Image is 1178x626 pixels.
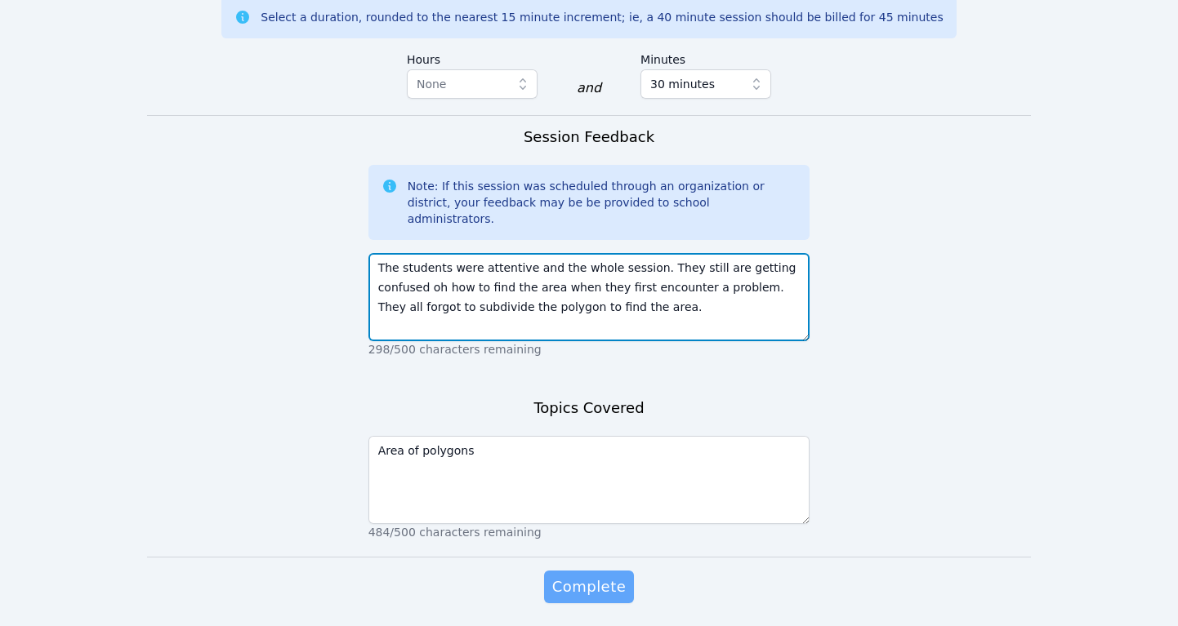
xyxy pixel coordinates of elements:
h3: Session Feedback [524,126,654,149]
p: 298/500 characters remaining [368,341,810,357]
p: 484/500 characters remaining [368,524,810,540]
div: Select a duration, rounded to the nearest 15 minute increment; ie, a 40 minute session should be ... [261,9,943,25]
span: Complete [552,575,626,598]
textarea: Area of polygons [368,436,810,524]
button: 30 minutes [640,69,771,99]
span: None [417,78,447,91]
label: Hours [407,45,538,69]
label: Minutes [640,45,771,69]
button: Complete [544,571,634,603]
textarea: The students were attentive and the whole session. They still are getting confused oh how to find... [368,253,810,341]
div: Note: If this session was scheduled through an organization or district, your feedback may be be ... [408,178,797,227]
button: None [407,69,538,99]
div: and [577,78,601,98]
h3: Topics Covered [533,397,644,420]
span: 30 minutes [650,74,715,94]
